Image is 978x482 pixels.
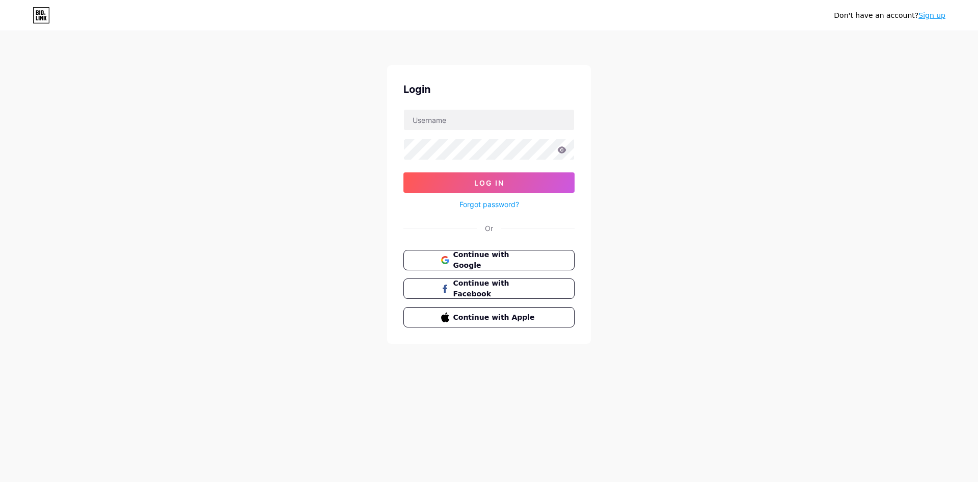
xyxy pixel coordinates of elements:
a: Forgot password? [459,199,519,210]
a: Sign up [918,11,945,19]
div: Login [403,82,575,97]
button: Log In [403,172,575,193]
span: Continue with Facebook [453,278,537,299]
button: Continue with Apple [403,307,575,327]
input: Username [404,110,574,130]
button: Continue with Google [403,250,575,270]
button: Continue with Facebook [403,278,575,299]
div: Don't have an account? [834,10,945,21]
span: Continue with Apple [453,312,537,323]
div: Or [485,223,493,234]
span: Log In [474,179,504,187]
span: Continue with Google [453,249,537,271]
